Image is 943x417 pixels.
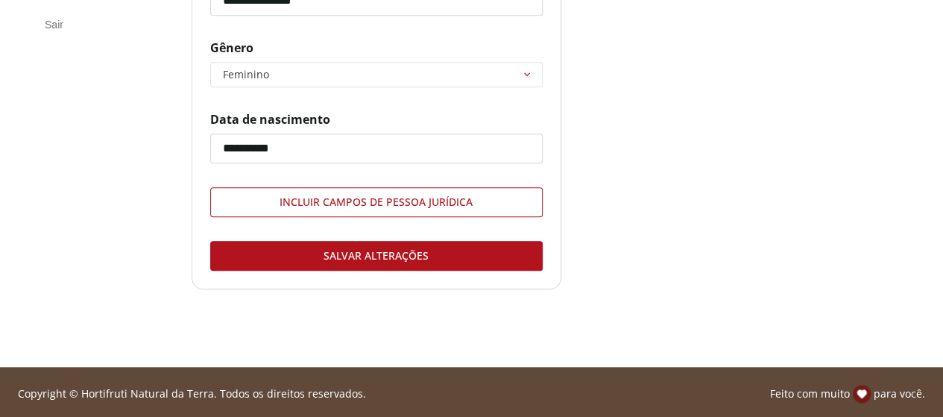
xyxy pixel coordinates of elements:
span: Gênero [210,40,543,56]
span: Data de nascimento [210,111,543,128]
input: Data de nascimento [210,134,543,163]
button: Salvar alterações [210,241,543,271]
p: Copyright © Hortifruti Natural da Terra. Todos os direitos reservados. [18,386,366,401]
p: Feito com muito para você. [770,385,925,403]
img: amor [853,385,871,403]
button: Incluir campos de pessoa jurídica [210,187,543,217]
div: Linha de sessão [6,385,937,403]
div: Salvar alterações [211,242,542,270]
div: Sair [30,7,180,43]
